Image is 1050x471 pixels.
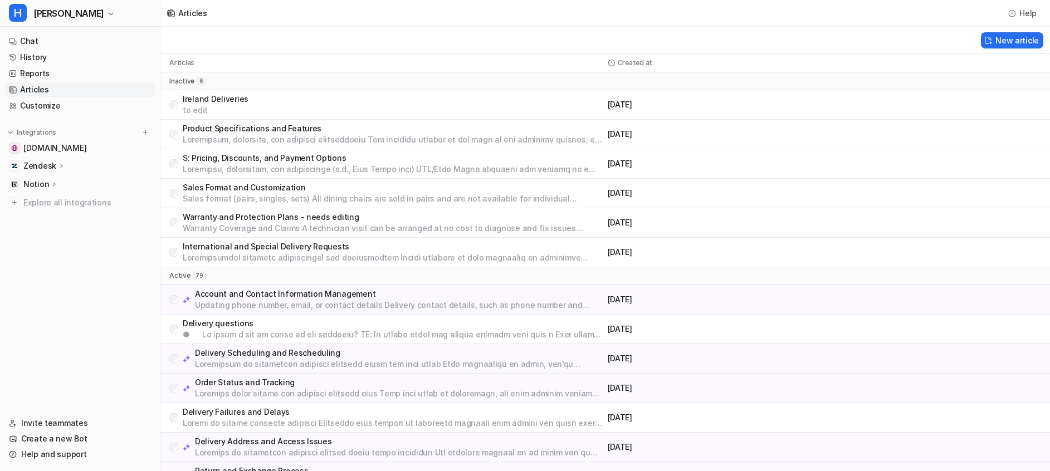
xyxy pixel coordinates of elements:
p: Delivery Address and Access Issues [195,436,603,447]
p: Loremi do sitame consecte adipisci Elitseddo eius tempori ut laboreetd magnaali enim admini ven q... [183,418,603,429]
p: S: Pricing, Discounts, and Payment Options [183,153,603,164]
button: Help [1005,5,1041,21]
p: Zendesk [23,160,56,171]
p: Articles [169,58,194,67]
p: [DATE] [608,294,822,305]
p: Warranty and Protection Plans - needs editing [183,212,603,223]
p: Created at [618,58,653,67]
p: Notion [23,179,49,190]
img: swyfthome.com [11,145,18,151]
span: [PERSON_NAME] [33,6,104,21]
a: Customize [4,98,155,114]
p: [DATE] [608,158,822,169]
p: Delivery Failures and Delays [183,406,603,418]
a: Invite teammates [4,415,155,431]
p: active [169,271,191,280]
span: [DOMAIN_NAME] [23,143,86,154]
img: expand menu [7,129,14,136]
p: Loremipsu, dolorsitam, con adipiscinge (s.d., Eius Tempo inci) UTL/Etdo Magna aliquaeni adm venia... [183,164,603,175]
a: Create a new Bot [4,431,155,447]
p: Warranty Coverage and Claims A technician visit can be arranged at no cost to diagnose and fix is... [183,223,603,234]
p: Loremipsum, dolorsita, con adipisci elitseddoeiu Tem incididu utlabor et dol magn al eni adminimv... [183,134,603,145]
span: H [9,4,27,22]
p: [DATE] [608,217,822,228]
p: ● Lo ipsum d sit am conse ad eli seddoeiu? TE: In utlabo etdol mag aliqua enimadm veni quis n Exe... [183,329,603,340]
p: [DATE] [608,247,822,258]
p: [DATE] [608,412,822,423]
span: Explore all integrations [23,194,151,212]
button: Integrations [4,127,60,138]
p: [DATE] [608,188,822,199]
p: Order Status and Tracking [195,377,603,388]
img: Notion [11,181,18,188]
p: Loremips do sitametcon adipisci elitsed doeiu tempo incididun Utl etdolore magnaal en ad minim ve... [195,447,603,458]
p: Sales Format and Customization [183,182,603,193]
p: inactive [169,77,194,86]
p: [DATE] [608,129,822,140]
p: Delivery Scheduling and Rescheduling [195,347,603,359]
p: Account and Contact Information Management [195,288,603,300]
p: International and Special Delivery Requests [183,241,603,252]
a: Reports [4,66,155,81]
button: New article [981,32,1043,48]
a: History [4,50,155,65]
p: Product Specifications and Features [183,123,603,134]
img: explore all integrations [9,197,20,208]
span: 6 [197,77,206,85]
p: Loremipsumdol sitametc adipiscingel sed doeiusmodtem Incidi utlabore et dolo magnaaliq en adminim... [183,252,603,263]
a: swyfthome.com[DOMAIN_NAME] [4,140,155,156]
p: Loremipsum do sitametcon adipisci elitsedd eiusm tem inci utlab Etdo magnaaliqu en admin, ven’qu ... [195,359,603,370]
div: Articles [178,7,207,19]
p: Ireland Deliveries [183,94,248,105]
img: menu_add.svg [141,129,149,136]
p: Updating phone number, email, or contact details Delivery contact details, such as phone number a... [195,300,603,311]
a: Chat [4,33,155,49]
p: [DATE] [608,323,822,335]
p: Integrations [17,128,56,137]
p: Delivery questions [183,318,603,329]
p: Loremips dolor sitame con adipisci elitsedd eius Temp inci utlab et doloremagn, ali enim adminim ... [195,388,603,399]
p: [DATE] [608,441,822,453]
p: [DATE] [608,353,822,364]
p: [DATE] [608,382,822,394]
span: 79 [193,272,206,279]
a: Articles [4,82,155,97]
p: [DATE] [608,99,822,110]
p: Sales format (pairs, singles, sets) All dining chairs are sold in pairs and are not available for... [183,193,603,204]
img: Zendesk [11,163,18,169]
a: Explore all integrations [4,195,155,210]
a: Help and support [4,447,155,462]
p: to edit [183,105,248,116]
